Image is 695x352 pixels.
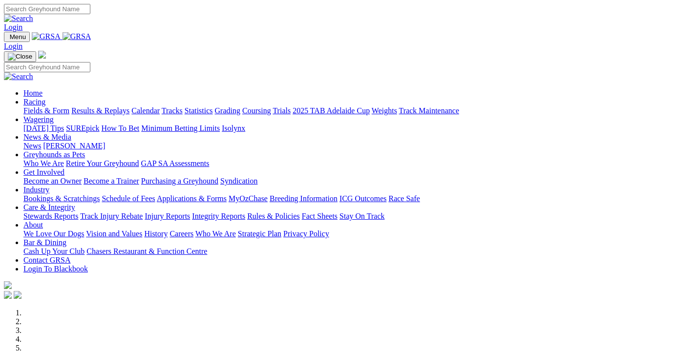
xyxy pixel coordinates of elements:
a: Statistics [185,106,213,115]
div: News & Media [23,142,691,150]
a: Strategic Plan [238,229,281,238]
a: Become a Trainer [84,177,139,185]
a: Careers [169,229,193,238]
a: Login [4,42,22,50]
img: Search [4,72,33,81]
a: Applications & Forms [157,194,227,203]
a: Rules & Policies [247,212,300,220]
div: Racing [23,106,691,115]
img: GRSA [63,32,91,41]
button: Toggle navigation [4,51,36,62]
a: How To Bet [102,124,140,132]
div: Greyhounds as Pets [23,159,691,168]
a: Results & Replays [71,106,129,115]
a: Schedule of Fees [102,194,155,203]
a: GAP SA Assessments [141,159,210,167]
a: Who We Are [195,229,236,238]
a: Integrity Reports [192,212,245,220]
a: Purchasing a Greyhound [141,177,218,185]
a: Coursing [242,106,271,115]
a: Calendar [131,106,160,115]
a: Tracks [162,106,183,115]
a: Fields & Form [23,106,69,115]
a: Weights [372,106,397,115]
img: GRSA [32,32,61,41]
a: We Love Our Dogs [23,229,84,238]
a: Chasers Restaurant & Function Centre [86,247,207,255]
a: Login To Blackbook [23,265,88,273]
img: logo-grsa-white.png [4,281,12,289]
img: Close [8,53,32,61]
a: Login [4,23,22,31]
a: Trials [273,106,291,115]
a: About [23,221,43,229]
a: SUREpick [66,124,99,132]
input: Search [4,62,90,72]
div: Bar & Dining [23,247,691,256]
a: Bookings & Scratchings [23,194,100,203]
a: Injury Reports [145,212,190,220]
a: Minimum Betting Limits [141,124,220,132]
a: Breeding Information [270,194,337,203]
a: News [23,142,41,150]
a: ICG Outcomes [339,194,386,203]
a: Track Injury Rebate [80,212,143,220]
a: Isolynx [222,124,245,132]
a: 2025 TAB Adelaide Cup [293,106,370,115]
input: Search [4,4,90,14]
div: Industry [23,194,691,203]
a: Stay On Track [339,212,384,220]
img: facebook.svg [4,291,12,299]
div: About [23,229,691,238]
a: Racing [23,98,45,106]
div: Wagering [23,124,691,133]
a: Syndication [220,177,257,185]
a: Who We Are [23,159,64,167]
a: [DATE] Tips [23,124,64,132]
a: Get Involved [23,168,64,176]
a: Cash Up Your Club [23,247,84,255]
div: Get Involved [23,177,691,186]
a: History [144,229,168,238]
a: Retire Your Greyhound [66,159,139,167]
a: Care & Integrity [23,203,75,211]
a: Track Maintenance [399,106,459,115]
a: Bar & Dining [23,238,66,247]
img: Search [4,14,33,23]
a: Fact Sheets [302,212,337,220]
a: Race Safe [388,194,420,203]
a: [PERSON_NAME] [43,142,105,150]
a: Stewards Reports [23,212,78,220]
a: Wagering [23,115,54,124]
button: Toggle navigation [4,32,30,42]
a: Greyhounds as Pets [23,150,85,159]
a: MyOzChase [229,194,268,203]
span: Menu [10,33,26,41]
a: Contact GRSA [23,256,70,264]
img: logo-grsa-white.png [38,51,46,59]
a: Home [23,89,42,97]
a: Vision and Values [86,229,142,238]
a: News & Media [23,133,71,141]
img: twitter.svg [14,291,21,299]
a: Become an Owner [23,177,82,185]
a: Grading [215,106,240,115]
a: Industry [23,186,49,194]
a: Privacy Policy [283,229,329,238]
div: Care & Integrity [23,212,691,221]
